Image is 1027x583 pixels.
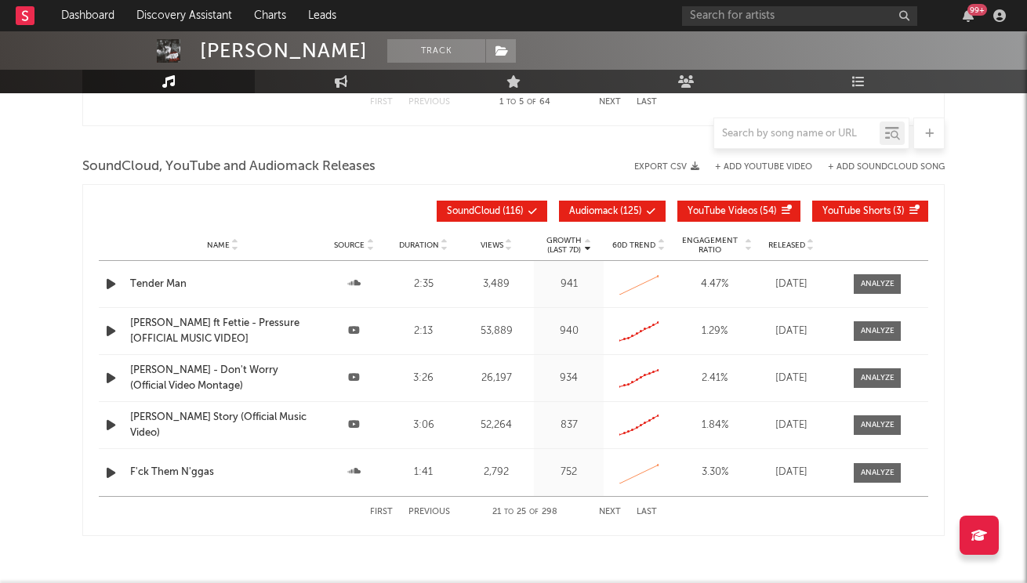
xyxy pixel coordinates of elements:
[699,163,812,172] div: + Add YouTube Video
[463,277,531,292] div: 3,489
[599,98,621,107] button: Next
[760,465,822,480] div: [DATE]
[393,371,455,386] div: 3:26
[569,207,618,216] span: Audiomack
[408,508,450,516] button: Previous
[822,207,891,216] span: YouTube Shorts
[527,99,536,106] span: of
[463,324,531,339] div: 53,889
[760,324,822,339] div: [DATE]
[506,99,516,106] span: to
[812,201,928,222] button: YouTube Shorts(3)
[760,277,822,292] div: [DATE]
[130,316,315,346] a: [PERSON_NAME] ft Fettie - Pressure [OFFICIAL MUSIC VIDEO]
[963,9,974,22] button: 99+
[599,508,621,516] button: Next
[538,418,600,433] div: 837
[481,503,568,522] div: 21 25 298
[538,277,600,292] div: 941
[688,207,777,216] span: ( 54 )
[546,245,582,255] p: (Last 7d)
[812,163,945,172] button: + Add SoundCloud Song
[822,207,905,216] span: ( 3 )
[768,241,805,250] span: Released
[207,241,230,250] span: Name
[370,508,393,516] button: First
[682,6,917,26] input: Search for artists
[437,201,547,222] button: SoundCloud(116)
[569,207,642,216] span: ( 125 )
[334,241,365,250] span: Source
[637,508,657,516] button: Last
[677,277,752,292] div: 4.47 %
[370,98,393,107] button: First
[463,418,531,433] div: 52,264
[447,207,500,216] span: SoundCloud
[130,363,315,393] a: [PERSON_NAME] - Don't Worry (Official Video Montage)
[637,98,657,107] button: Last
[538,324,600,339] div: 940
[130,277,315,292] a: Tender Man
[393,324,455,339] div: 2:13
[82,158,376,176] span: SoundCloud, YouTube and Audiomack Releases
[688,207,757,216] span: YouTube Videos
[481,93,568,112] div: 1 5 64
[546,236,582,245] p: Growth
[677,371,752,386] div: 2.41 %
[677,324,752,339] div: 1.29 %
[504,509,513,516] span: to
[828,163,945,172] button: + Add SoundCloud Song
[760,418,822,433] div: [DATE]
[714,128,880,140] input: Search by song name or URL
[715,163,812,172] button: + Add YouTube Video
[538,465,600,480] div: 752
[130,410,315,440] a: [PERSON_NAME] Story (Official Music Video)
[393,418,455,433] div: 3:06
[677,236,742,255] span: Engagement Ratio
[677,465,752,480] div: 3.30 %
[447,207,524,216] span: ( 116 )
[677,418,752,433] div: 1.84 %
[387,39,485,63] button: Track
[559,201,666,222] button: Audiomack(125)
[408,98,450,107] button: Previous
[760,371,822,386] div: [DATE]
[200,39,368,63] div: [PERSON_NAME]
[529,509,539,516] span: of
[538,371,600,386] div: 934
[463,371,531,386] div: 26,197
[393,465,455,480] div: 1:41
[677,201,800,222] button: YouTube Videos(54)
[463,465,531,480] div: 2,792
[481,241,503,250] span: Views
[612,241,655,250] span: 60D Trend
[393,277,455,292] div: 2:35
[634,162,699,172] button: Export CSV
[967,4,987,16] div: 99 +
[399,241,439,250] span: Duration
[130,465,315,480] a: F'ck Them N'ggas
